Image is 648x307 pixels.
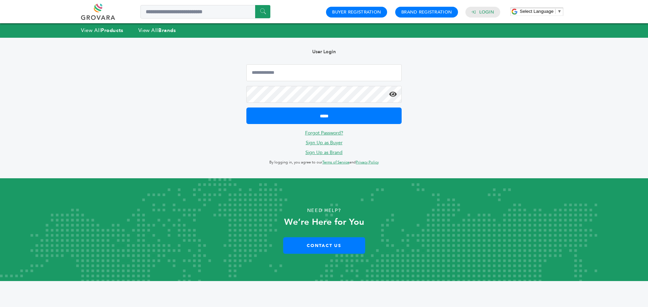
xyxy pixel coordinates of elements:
a: View AllProducts [81,27,124,34]
a: Contact Us [283,237,365,254]
span: ▼ [557,9,562,14]
strong: We’re Here for You [284,216,364,228]
input: Password [246,86,402,103]
a: Sign Up as Brand [305,149,343,156]
a: Select Language​ [520,9,562,14]
p: Need Help? [32,206,616,216]
a: Terms of Service [322,160,349,165]
a: Buyer Registration [332,9,381,15]
a: Forgot Password? [305,130,343,136]
input: Search a product or brand... [140,5,270,19]
p: By logging in, you agree to our and [246,158,402,166]
input: Email Address [246,64,402,81]
a: Login [479,9,494,15]
a: Brand Registration [401,9,452,15]
a: Privacy Policy [356,160,379,165]
strong: Products [101,27,123,34]
a: View AllBrands [138,27,176,34]
span: Select Language [520,9,553,14]
strong: Brands [158,27,176,34]
a: Sign Up as Buyer [306,140,343,146]
b: User Login [312,49,336,55]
